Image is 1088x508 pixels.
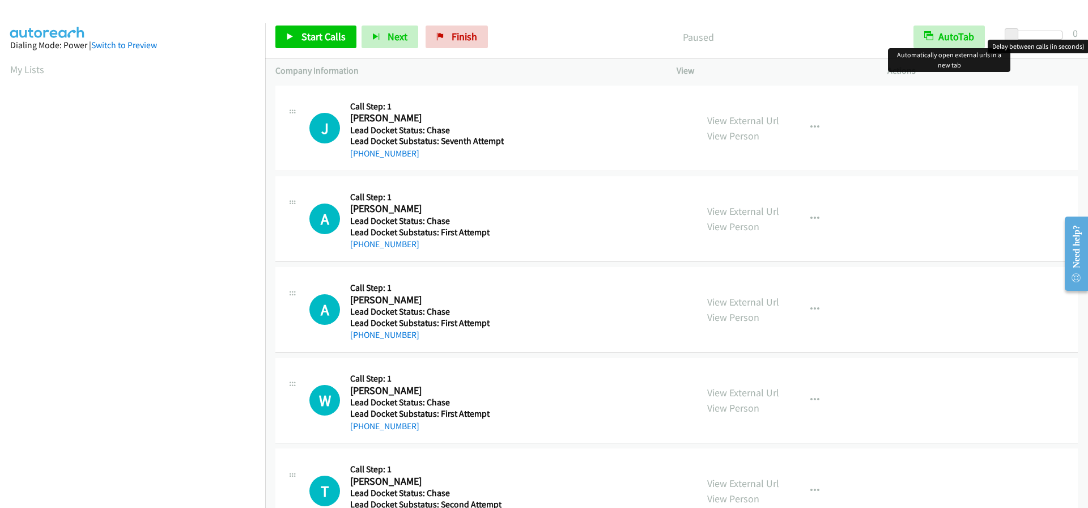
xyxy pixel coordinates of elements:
h1: A [309,204,340,234]
p: Actions [887,64,1078,78]
h5: Lead Docket Substatus: Seventh Attempt [350,136,504,147]
h5: Lead Docket Status: Chase [350,306,501,317]
h5: Lead Docket Substatus: First Attempt [350,408,501,420]
a: View External Url [707,477,779,490]
h5: Lead Docket Status: Chase [350,488,501,499]
a: View Person [707,220,759,233]
a: View Person [707,401,759,414]
a: View Person [707,492,759,505]
div: 0 [1073,26,1078,41]
h2: [PERSON_NAME] [350,112,501,125]
h1: W [309,385,340,416]
div: The call is yet to be attempted [309,294,340,325]
button: Next [362,26,418,48]
h5: Call Step: 1 [350,282,501,294]
p: Paused [503,29,893,45]
a: [PHONE_NUMBER] [350,421,419,431]
h5: Call Step: 1 [350,373,501,384]
div: The call is yet to be attempted [309,113,340,143]
a: View External Url [707,205,779,218]
h5: Lead Docket Substatus: First Attempt [350,317,501,329]
a: View Person [707,129,759,142]
h1: J [309,113,340,143]
h1: T [309,476,340,506]
a: View Person [707,311,759,324]
span: Next [388,30,407,43]
span: Start Calls [301,30,346,43]
div: Dialing Mode: Power | [10,39,255,52]
a: [PHONE_NUMBER] [350,329,419,340]
h2: [PERSON_NAME] [350,384,501,397]
h5: Lead Docket Substatus: First Attempt [350,227,501,238]
a: Switch to Preview [91,40,157,50]
h2: [PERSON_NAME] [350,294,501,307]
h5: Lead Docket Status: Chase [350,397,501,408]
h2: [PERSON_NAME] [350,475,501,488]
div: The call is yet to be attempted [309,204,340,234]
h1: A [309,294,340,325]
a: Finish [426,26,488,48]
h5: Lead Docket Status: Chase [350,215,501,227]
a: [PHONE_NUMBER] [350,148,419,159]
p: View [677,64,867,78]
a: [PHONE_NUMBER] [350,239,419,249]
h5: Lead Docket Status: Chase [350,125,504,136]
a: View External Url [707,114,779,127]
h5: Call Step: 1 [350,464,501,475]
iframe: Resource Center [1055,209,1088,299]
a: My Lists [10,63,44,76]
span: Finish [452,30,477,43]
a: View External Url [707,386,779,399]
div: The call is yet to be attempted [309,385,340,416]
div: The call is yet to be attempted [309,476,340,506]
h5: Call Step: 1 [350,192,501,203]
p: Company Information [275,64,656,78]
h5: Call Step: 1 [350,101,504,112]
a: View External Url [707,295,779,308]
button: AutoTab [913,26,985,48]
div: Automatically open external urls in a new tab [888,48,1010,72]
a: Start Calls [275,26,356,48]
h2: [PERSON_NAME] [350,202,501,215]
